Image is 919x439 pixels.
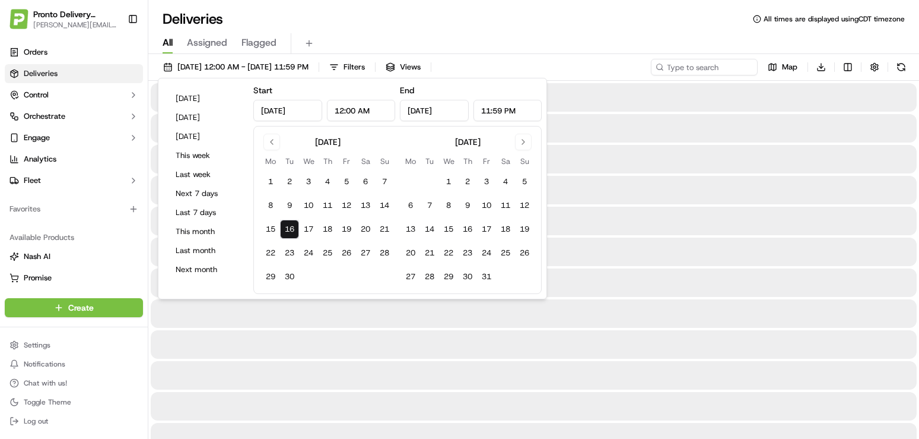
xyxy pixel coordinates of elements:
[261,172,280,191] button: 1
[33,8,118,20] button: Pronto Delivery Service
[31,77,214,89] input: Got a question? Start typing here...
[356,155,375,168] th: Saturday
[9,9,28,29] img: Pronto Delivery Service
[318,220,337,239] button: 18
[261,267,280,286] button: 29
[5,43,143,62] a: Orders
[299,155,318,168] th: Wednesday
[337,220,356,239] button: 19
[170,90,241,107] button: [DATE]
[24,172,91,184] span: Knowledge Base
[5,356,143,372] button: Notifications
[375,172,394,191] button: 7
[253,85,272,96] label: Start
[12,173,21,183] div: 📗
[96,168,195,189] a: 💻API Documentation
[112,172,190,184] span: API Documentation
[12,12,36,36] img: Nash
[24,359,65,369] span: Notifications
[477,155,496,168] th: Friday
[24,154,56,165] span: Analytics
[439,267,458,286] button: 29
[24,111,65,122] span: Orchestrate
[170,109,241,126] button: [DATE]
[356,196,375,215] button: 13
[477,267,496,286] button: 31
[280,172,299,191] button: 2
[5,128,143,147] button: Engage
[515,196,534,215] button: 12
[24,340,50,350] span: Settings
[401,155,420,168] th: Monday
[420,220,439,239] button: 14
[263,134,280,150] button: Go to previous month
[356,244,375,263] button: 27
[496,155,515,168] th: Saturday
[782,62,797,72] span: Map
[420,155,439,168] th: Tuesday
[33,20,118,30] button: [PERSON_NAME][EMAIL_ADDRESS][DOMAIN_NAME]
[439,244,458,263] button: 22
[318,196,337,215] button: 11
[12,113,33,135] img: 1736555255976-a54dd68f-1ca7-489b-9aae-adbdc363a1c4
[24,175,41,186] span: Fleet
[170,128,241,145] button: [DATE]
[420,244,439,263] button: 21
[315,136,341,148] div: [DATE]
[5,86,143,105] button: Control
[24,416,48,426] span: Log out
[515,172,534,191] button: 5
[118,201,144,210] span: Pylon
[24,273,52,283] span: Promise
[5,200,143,219] div: Favorites
[473,100,542,121] input: Time
[261,155,280,168] th: Monday
[24,47,47,58] span: Orders
[455,136,481,148] div: [DATE]
[400,85,414,96] label: End
[299,172,318,191] button: 3
[24,397,71,407] span: Toggle Theme
[158,59,314,75] button: [DATE] 12:00 AM - [DATE] 11:59 PM
[170,147,241,164] button: This week
[299,196,318,215] button: 10
[5,171,143,190] button: Fleet
[170,204,241,221] button: Last 7 days
[68,302,94,314] span: Create
[458,267,477,286] button: 30
[5,107,143,126] button: Orchestrate
[375,244,394,263] button: 28
[280,244,299,263] button: 23
[458,196,477,215] button: 9
[477,196,496,215] button: 10
[5,413,143,429] button: Log out
[764,14,905,24] span: All times are displayed using CDT timezone
[5,269,143,288] button: Promise
[337,196,356,215] button: 12
[477,244,496,263] button: 24
[280,267,299,286] button: 30
[318,244,337,263] button: 25
[458,244,477,263] button: 23
[324,59,370,75] button: Filters
[401,267,420,286] button: 27
[375,155,394,168] th: Sunday
[477,220,496,239] button: 17
[400,62,421,72] span: Views
[163,36,173,50] span: All
[202,117,216,131] button: Start new chat
[344,62,365,72] span: Filters
[375,220,394,239] button: 21
[177,62,309,72] span: [DATE] 12:00 AM - [DATE] 11:59 PM
[5,150,143,169] a: Analytics
[515,134,532,150] button: Go to next month
[170,223,241,240] button: This month
[496,220,515,239] button: 18
[327,100,396,121] input: Time
[458,220,477,239] button: 16
[280,155,299,168] th: Tuesday
[24,378,67,388] span: Chat with us!
[100,173,110,183] div: 💻
[420,267,439,286] button: 28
